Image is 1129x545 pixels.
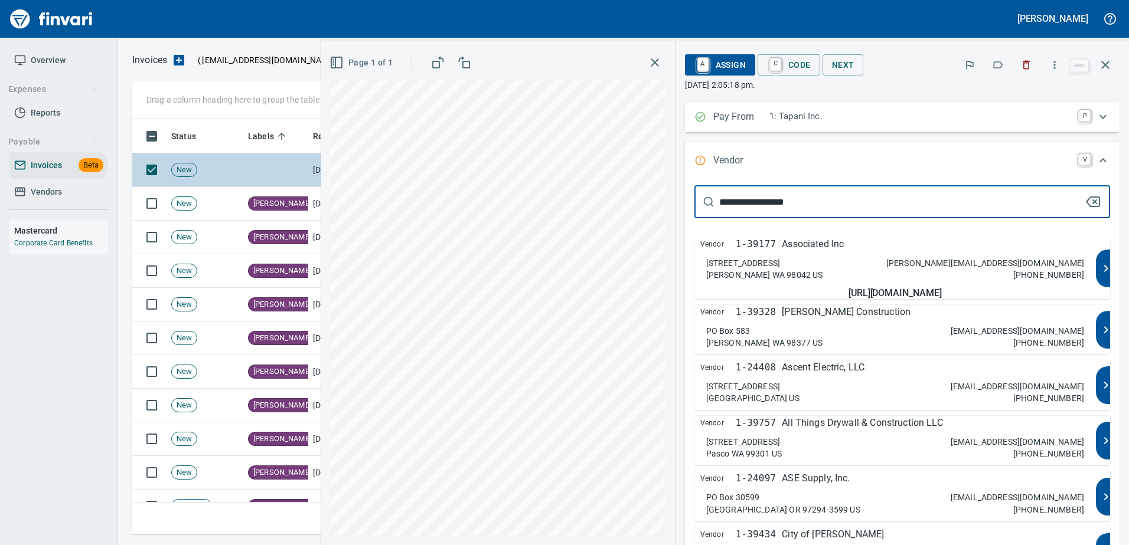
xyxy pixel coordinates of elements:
[249,366,316,377] span: [PERSON_NAME]
[249,400,316,411] span: [PERSON_NAME]
[782,360,864,375] p: Ascent Electric, LLC
[313,129,364,143] span: Received
[249,434,316,445] span: [PERSON_NAME]
[249,265,316,277] span: [PERSON_NAME]
[167,53,191,67] button: Upload an Invoice
[685,142,1120,180] div: Expand
[1013,52,1039,78] button: Discard
[700,527,736,541] span: Vendor
[685,54,755,75] button: AAssign
[700,237,736,251] span: Vendor
[172,165,197,176] span: New
[823,54,864,76] button: Next
[4,131,102,153] button: Payable
[171,129,196,143] span: Status
[1079,110,1091,122] a: P
[700,471,736,485] span: Vendor
[8,134,97,149] span: Payable
[249,299,316,310] span: [PERSON_NAME]
[1071,59,1088,72] a: esc
[308,490,373,523] td: [DATE]
[1079,153,1091,165] a: V
[694,360,1110,410] button: Vendor1-24408Ascent Electric, LLC[STREET_ADDRESS][GEOGRAPHIC_DATA] US[EMAIL_ADDRESS][DOMAIN_NAME]...
[249,333,316,344] span: [PERSON_NAME]
[1013,269,1084,281] p: [PHONE_NUMBER]
[706,491,760,503] p: PO Box 30599
[706,436,780,448] p: [STREET_ADDRESS]
[1013,448,1084,459] p: [PHONE_NUMBER]
[782,416,943,430] p: All Things Drywall & Construction LLC
[249,501,316,512] span: [PERSON_NAME]
[248,129,289,143] span: Labels
[146,94,319,106] p: Drag a column heading here to group the table
[706,337,823,349] p: [PERSON_NAME] WA 98377 US
[79,159,103,172] span: Beta
[172,198,197,209] span: New
[171,129,211,143] span: Status
[308,355,373,389] td: [DATE]
[31,53,66,68] span: Overview
[767,55,811,75] span: Code
[172,366,197,377] span: New
[1017,12,1088,25] h5: [PERSON_NAME]
[700,305,736,319] span: Vendor
[332,55,393,70] span: Page 1 of 1
[706,269,823,281] p: [PERSON_NAME] WA 98042 US
[1013,504,1084,516] p: [PHONE_NUMBER]
[736,360,776,375] p: 1-24408
[1014,9,1091,28] button: [PERSON_NAME]
[249,232,316,243] span: [PERSON_NAME]
[1068,51,1120,79] span: Close invoice
[308,221,373,254] td: [DATE]
[249,198,316,209] span: [PERSON_NAME]
[313,129,348,143] span: Received
[14,239,93,247] a: Corporate Card Benefits
[1042,52,1068,78] button: More
[308,422,373,456] td: [DATE]
[249,467,316,478] span: [PERSON_NAME]
[308,153,373,187] td: [DATE]
[172,333,197,344] span: New
[9,179,108,205] a: Vendors
[191,54,340,66] p: ( )
[694,55,746,75] span: Assign
[1013,392,1084,404] p: [PHONE_NUMBER]
[172,265,197,277] span: New
[248,129,274,143] span: Labels
[700,416,736,430] span: Vendor
[782,471,850,485] p: ASE Supply, Inc.
[736,471,776,485] p: 1-24097
[706,392,800,404] p: [GEOGRAPHIC_DATA] US
[706,380,780,392] p: [STREET_ADDRESS]
[770,58,781,71] a: C
[7,5,96,33] img: Finvari
[8,82,97,97] span: Expenses
[694,237,1110,299] button: Vendor1-39177Associated Inc[STREET_ADDRESS][PERSON_NAME] WA 98042 US[PERSON_NAME][EMAIL_ADDRESS][...
[132,53,167,67] p: Invoices
[736,416,776,430] p: 1-39757
[736,237,776,251] p: 1-39177
[713,153,769,169] p: Vendor
[951,491,1084,503] p: [EMAIL_ADDRESS][DOMAIN_NAME]
[308,321,373,355] td: [DATE]
[706,504,860,516] p: [GEOGRAPHIC_DATA] OR 97294-3599 US
[172,501,211,512] span: Rejected
[758,54,820,75] button: CCode
[308,288,373,321] td: [DATE]
[327,52,397,74] button: Page 1 of 1
[9,100,108,126] a: Reports
[172,400,197,411] span: New
[736,527,776,541] p: 1-39434
[697,58,709,71] a: A
[172,232,197,243] span: New
[9,152,108,179] a: InvoicesBeta
[957,52,983,78] button: Flag
[782,237,844,251] p: Associated Inc
[706,257,780,269] p: [STREET_ADDRESS]
[685,79,1120,91] p: [DATE] 2:05:18 pm.
[769,110,1072,123] p: 1: Tapani Inc.
[201,54,337,66] span: [EMAIL_ADDRESS][DOMAIN_NAME]
[308,456,373,490] td: [DATE]
[694,471,1110,521] button: Vendor1-24097ASE Supply, Inc.PO Box 30599[GEOGRAPHIC_DATA] OR 97294-3599 US[EMAIL_ADDRESS][DOMAIN...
